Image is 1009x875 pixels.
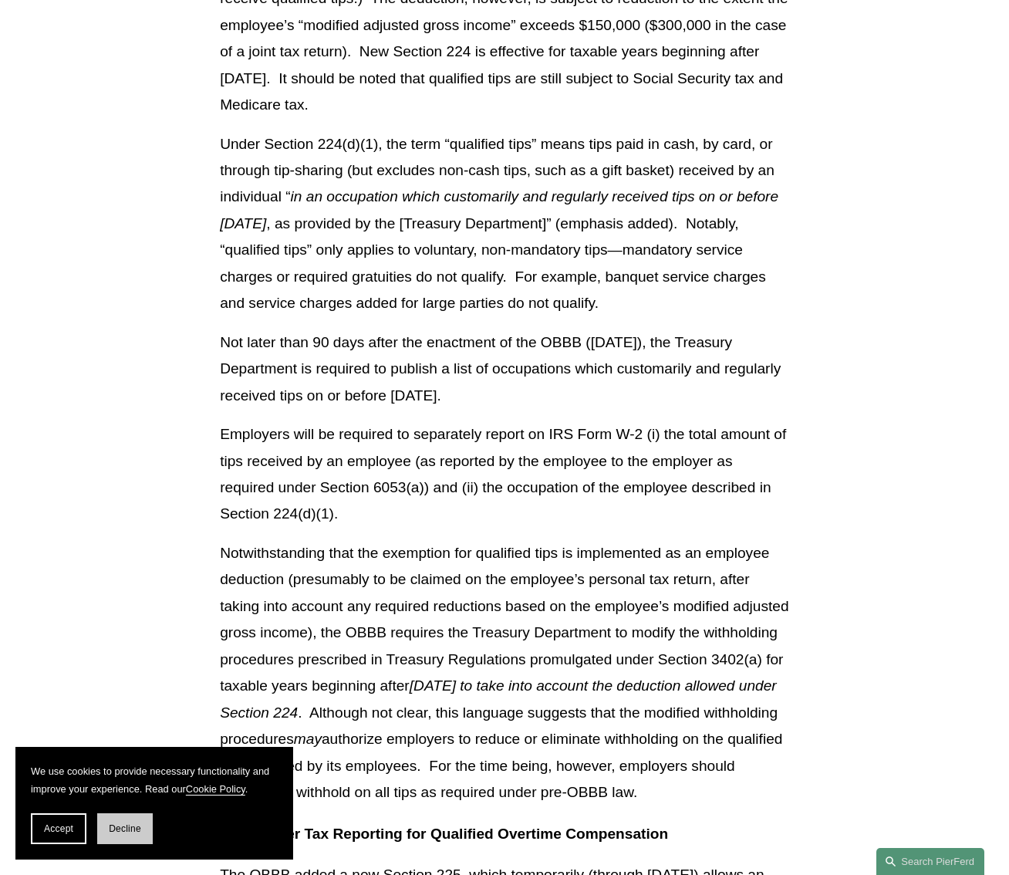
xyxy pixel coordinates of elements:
[109,823,141,834] span: Decline
[220,188,782,231] em: in an occupation which customarily and regularly received tips on or before [DATE]
[220,329,789,409] p: Not later than 90 days after the enactment of the OBBB ([DATE]), the Treasury Department is requi...
[186,783,245,795] a: Cookie Policy
[410,677,456,694] em: [DATE]
[220,677,781,720] em: to take into account the deduction allowed under Section 224
[233,826,668,842] strong: Employer Tax Reporting for Qualified Overtime Compensation
[220,131,789,317] p: Under Section 224(d)(1), the term “qualified tips” means tips paid in cash, by card, or through t...
[876,848,984,875] a: Search this site
[220,421,789,528] p: Employers will be required to separately report on IRS Form W-2 (i) the total amount of tips rece...
[44,823,73,834] span: Accept
[97,813,153,844] button: Decline
[220,540,789,806] p: Notwithstanding that the exemption for qualified tips is implemented as an employee deduction (pr...
[31,762,278,798] p: We use cookies to provide necessary functionality and improve your experience. Read our .
[15,747,293,860] section: Cookie banner
[31,813,86,844] button: Accept
[294,731,322,747] em: may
